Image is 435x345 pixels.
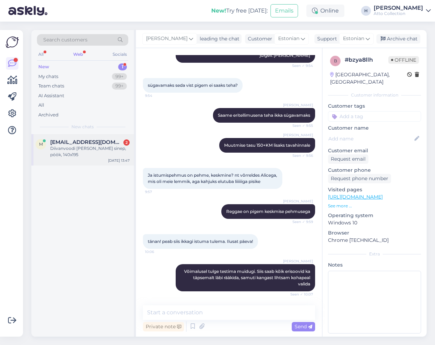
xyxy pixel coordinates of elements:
div: Private note [143,322,184,331]
span: 9:57 [145,189,171,194]
div: [GEOGRAPHIC_DATA], [GEOGRAPHIC_DATA] [330,71,407,86]
div: All [37,50,45,59]
span: 9:54 [145,93,171,98]
span: Estonian [343,35,364,43]
span: [PERSON_NAME] [283,132,313,138]
p: Customer email [328,147,421,154]
p: Operating system [328,212,421,219]
div: H [361,6,371,16]
span: Võimalusel tulge testima muidugi. Siis saab kõik erisoovid ka täpsemalt läbi rääkida, samuti kang... [184,269,311,286]
img: Askly Logo [6,36,19,49]
p: Notes [328,261,421,269]
span: maristamm84@gmail.com [50,139,123,145]
span: [PERSON_NAME] [283,259,313,264]
span: Reggae on pigem keskmise pehmusega [226,209,310,214]
p: Customer phone [328,167,421,174]
div: New [38,63,49,70]
p: Browser [328,229,421,237]
div: 1 [118,63,127,70]
div: Request phone number [328,174,391,183]
a: [PERSON_NAME]Atto Collection [374,5,431,16]
div: Extra [328,251,421,257]
span: Muutmise tasu 150+KM lisaks tavahinnale [224,143,310,148]
a: [URL][DOMAIN_NAME] [328,194,383,200]
span: sügavamaks seda vist pigem ei saaks teha? [148,83,238,88]
input: Add a tag [328,111,421,122]
span: Seen ✓ 10:07 [287,292,313,297]
div: Archive chat [376,34,420,44]
div: [PERSON_NAME] [374,5,423,11]
input: Add name [328,135,413,143]
span: Estonian [278,35,299,43]
span: m [39,141,43,147]
div: Archived [38,112,59,118]
div: Diivanvoodi [PERSON_NAME] sinep, pöök, 140x195 [50,145,130,158]
div: # bzya8llh [345,56,388,64]
span: Send [295,323,312,330]
div: 99+ [112,73,127,80]
div: leading the chat [197,35,239,43]
p: Customer name [328,124,421,132]
div: Request email [328,154,368,164]
p: Customer tags [328,102,421,110]
div: [DATE] 13:47 [108,158,130,163]
div: Web [72,50,84,59]
div: Customer [245,35,272,43]
p: See more ... [328,203,421,209]
button: Emails [270,4,298,17]
div: Try free [DATE]: [211,7,268,15]
span: Search customers [43,36,87,44]
span: [PERSON_NAME] [283,199,313,204]
div: All [38,102,44,109]
span: Seen ✓ 9:59 [287,219,313,224]
span: Seen ✓ 9:56 [287,153,313,158]
div: 2 [123,139,130,146]
div: Customer information [328,92,421,98]
div: Socials [111,50,128,59]
span: Seen ✓ 9:55 [287,123,313,128]
div: My chats [38,73,58,80]
span: Offline [388,56,419,64]
div: 99+ [112,83,127,90]
span: New chats [71,124,94,130]
span: [PERSON_NAME] [283,102,313,108]
span: Saame eritellimusena teha ikka sügavamaks [218,113,310,118]
span: [PERSON_NAME] [146,35,188,43]
div: Online [306,5,344,17]
div: Atto Collection [374,11,423,16]
p: Windows 10 [328,219,421,227]
div: Support [314,35,337,43]
div: Team chats [38,83,64,90]
p: Chrome [TECHNICAL_ID] [328,237,421,244]
p: Visited pages [328,186,421,193]
b: New! [211,7,226,14]
div: AI Assistant [38,92,64,99]
span: Seen ✓ 9:54 [287,63,313,68]
span: b [334,58,337,63]
span: 10:06 [145,249,171,254]
span: tänan! peab siis ikkagi istuma tulema. Ilusat päeva! [148,239,253,244]
span: Ja istumispehmus on pehme, keskmine? nt võrreldes Alicega, mis oli meie lemmik, aga kahjuks elutu... [148,172,278,184]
